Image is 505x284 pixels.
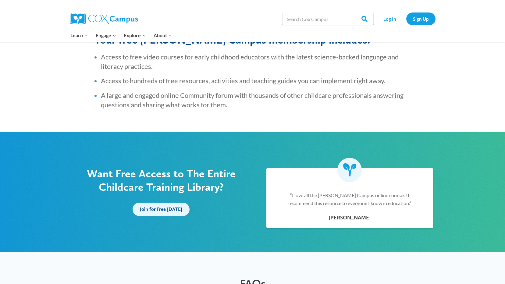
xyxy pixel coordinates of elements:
[120,29,150,42] button: Child menu of Explore
[68,167,254,193] p: Want Free Access to The Entire Childcare Training Library?
[377,12,403,25] a: Log In
[140,206,182,212] span: Join for Free [DATE]
[92,29,120,42] button: Child menu of Engage
[279,213,421,222] div: [PERSON_NAME]
[133,203,190,216] a: Join for Free [DATE]
[282,13,374,25] input: Search Cox Campus
[101,52,411,71] li: Access to free video courses for early childhood educators with the latest science-backed languag...
[70,13,138,24] img: Cox Campus
[67,29,92,42] button: Child menu of Learn
[377,12,436,25] nav: Secondary Navigation
[101,76,411,86] li: Access to hundreds of free resources, activities and teaching guides you can implement right away.
[101,91,411,110] li: A large and engaged online Community forum with thousands of other childcare professionals answer...
[279,191,421,207] p: “I love all the [PERSON_NAME] Campus online courses! I recommend this resource to everyone I know...
[406,12,436,25] a: Sign Up
[67,29,176,42] nav: Primary Navigation
[150,29,176,42] button: Child menu of About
